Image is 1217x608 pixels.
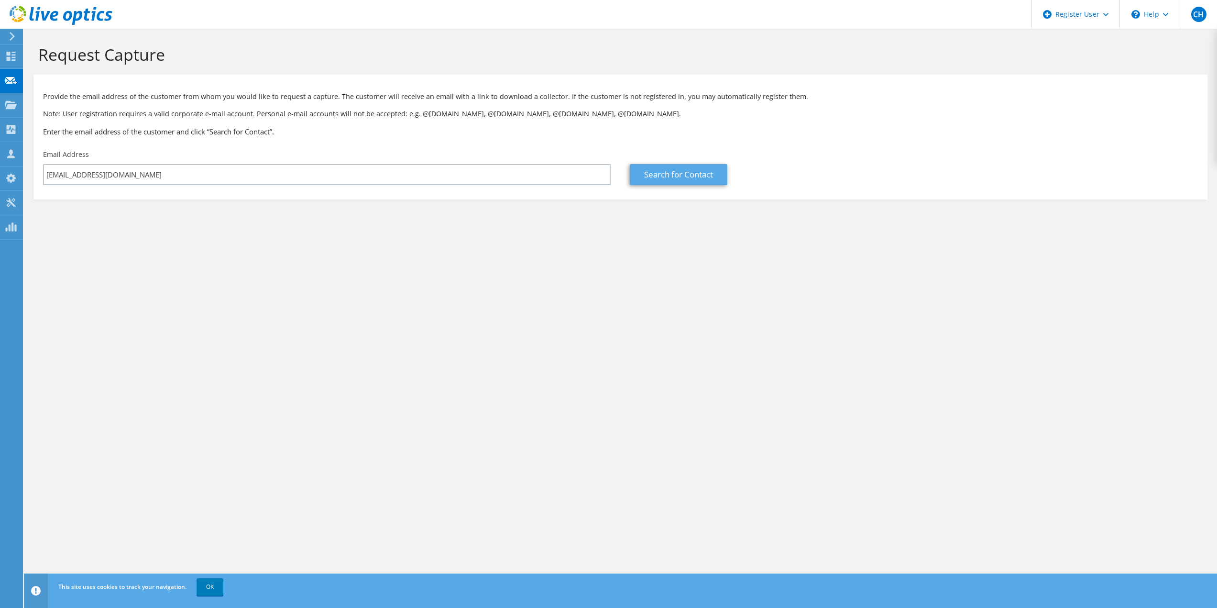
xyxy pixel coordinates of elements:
[58,583,186,591] span: This site uses cookies to track your navigation.
[43,150,89,159] label: Email Address
[43,91,1198,102] p: Provide the email address of the customer from whom you would like to request a capture. The cust...
[1131,10,1140,19] svg: \n
[197,578,223,596] a: OK
[630,164,727,185] a: Search for Contact
[43,126,1198,137] h3: Enter the email address of the customer and click “Search for Contact”.
[1191,7,1206,22] span: CH
[38,44,1198,65] h1: Request Capture
[43,109,1198,119] p: Note: User registration requires a valid corporate e-mail account. Personal e-mail accounts will ...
